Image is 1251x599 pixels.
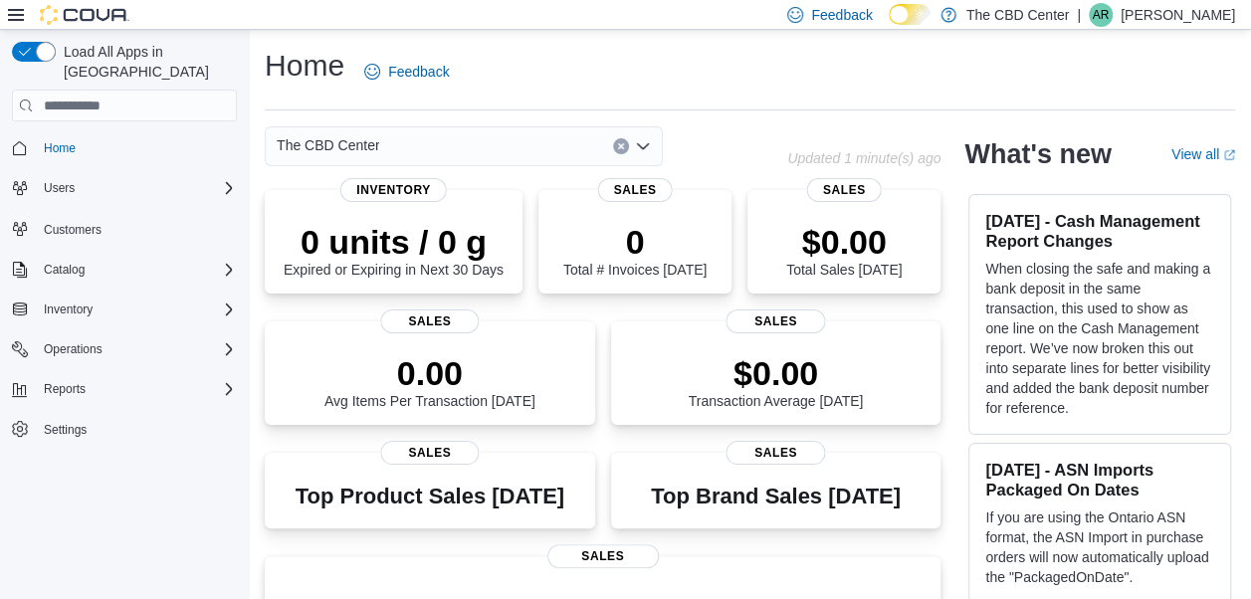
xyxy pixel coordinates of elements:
[786,222,902,278] div: Total Sales [DATE]
[964,138,1111,170] h2: What's new
[4,214,245,243] button: Customers
[380,441,479,465] span: Sales
[613,138,629,154] button: Clear input
[1077,3,1081,27] p: |
[36,337,237,361] span: Operations
[966,3,1069,27] p: The CBD Center
[547,544,659,568] span: Sales
[985,507,1214,587] p: If you are using the Ontario ASN format, the ASN Import in purchase orders will now automatically...
[36,298,237,321] span: Inventory
[36,418,95,442] a: Settings
[4,375,245,403] button: Reports
[1171,146,1235,162] a: View allExternal link
[4,415,245,444] button: Settings
[1223,149,1235,161] svg: External link
[36,337,110,361] button: Operations
[388,62,449,82] span: Feedback
[36,176,237,200] span: Users
[563,222,707,262] p: 0
[265,46,344,86] h1: Home
[4,296,245,323] button: Inventory
[985,460,1214,499] h3: [DATE] - ASN Imports Packaged On Dates
[56,42,237,82] span: Load All Apps in [GEOGRAPHIC_DATA]
[380,309,479,333] span: Sales
[40,5,129,25] img: Cova
[36,176,83,200] button: Users
[36,258,237,282] span: Catalog
[44,140,76,156] span: Home
[4,133,245,162] button: Home
[356,52,457,92] a: Feedback
[44,341,103,357] span: Operations
[36,417,237,442] span: Settings
[727,309,825,333] span: Sales
[44,262,85,278] span: Catalog
[296,485,564,508] h3: Top Product Sales [DATE]
[889,4,931,25] input: Dark Mode
[811,5,872,25] span: Feedback
[44,180,75,196] span: Users
[4,174,245,202] button: Users
[1089,3,1113,27] div: Anna Royer
[284,222,504,262] p: 0 units / 0 g
[985,211,1214,251] h3: [DATE] - Cash Management Report Changes
[651,485,901,508] h3: Top Brand Sales [DATE]
[36,136,84,160] a: Home
[807,178,882,202] span: Sales
[689,353,864,409] div: Transaction Average [DATE]
[889,25,890,26] span: Dark Mode
[727,441,825,465] span: Sales
[4,335,245,363] button: Operations
[689,353,864,393] p: $0.00
[324,353,535,393] p: 0.00
[36,216,237,241] span: Customers
[44,422,87,438] span: Settings
[340,178,447,202] span: Inventory
[36,218,109,242] a: Customers
[324,353,535,409] div: Avg Items Per Transaction [DATE]
[4,256,245,284] button: Catalog
[44,381,86,397] span: Reports
[1121,3,1235,27] p: [PERSON_NAME]
[786,222,902,262] p: $0.00
[36,258,93,282] button: Catalog
[985,259,1214,418] p: When closing the safe and making a bank deposit in the same transaction, this used to show as one...
[36,377,237,401] span: Reports
[1093,3,1110,27] span: AR
[277,133,379,157] span: The CBD Center
[36,377,94,401] button: Reports
[563,222,707,278] div: Total # Invoices [DATE]
[598,178,673,202] span: Sales
[44,301,93,317] span: Inventory
[44,222,102,238] span: Customers
[787,150,940,166] p: Updated 1 minute(s) ago
[635,138,651,154] button: Open list of options
[36,298,101,321] button: Inventory
[12,125,237,496] nav: Complex example
[284,222,504,278] div: Expired or Expiring in Next 30 Days
[36,135,237,160] span: Home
